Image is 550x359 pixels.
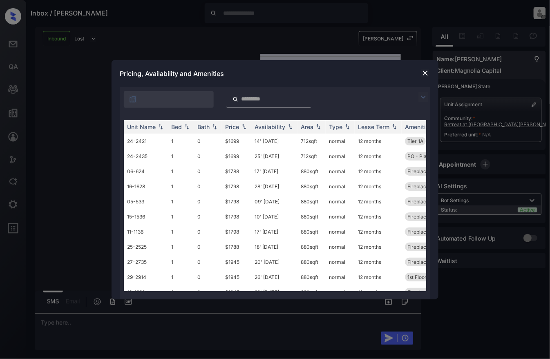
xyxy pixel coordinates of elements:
img: sorting [314,124,322,129]
img: icon-zuma [233,96,239,103]
td: 29' [DATE] [251,285,297,300]
div: Bed [171,123,182,130]
span: Fireplace [407,259,429,265]
td: 12 months [355,285,402,300]
td: 05-533 [124,194,168,209]
img: close [421,69,429,77]
td: 712 sqft [297,149,326,164]
td: 20' [DATE] [251,254,297,270]
td: 27-2735 [124,254,168,270]
td: 1 [168,209,194,224]
td: 880 sqft [297,239,326,254]
td: 25' [DATE] [251,149,297,164]
img: sorting [240,124,248,129]
img: sorting [343,124,351,129]
td: 1 [168,224,194,239]
div: Availability [255,123,285,130]
td: 0 [194,149,222,164]
td: normal [326,194,355,209]
td: 17' [DATE] [251,164,297,179]
td: 1 [168,270,194,285]
td: 1 [168,254,194,270]
td: 18-1832 [124,285,168,300]
td: 0 [194,194,222,209]
td: 29-2914 [124,270,168,285]
td: 1 [168,239,194,254]
td: 0 [194,209,222,224]
td: 1 [168,134,194,149]
span: Fireplace [407,168,429,174]
td: 09' [DATE] [251,194,297,209]
span: Fireplace [407,183,429,190]
td: 880 sqft [297,194,326,209]
img: sorting [390,124,398,129]
img: icon-zuma [418,92,428,102]
img: sorting [286,124,294,129]
td: normal [326,164,355,179]
img: sorting [210,124,219,129]
td: 28' [DATE] [251,179,297,194]
img: sorting [183,124,191,129]
td: 880 sqft [297,209,326,224]
td: 1 [168,179,194,194]
td: 16-1628 [124,179,168,194]
td: 12 months [355,209,402,224]
td: 880 sqft [297,164,326,179]
td: 25-2525 [124,239,168,254]
td: 0 [194,239,222,254]
td: 17' [DATE] [251,224,297,239]
td: 0 [194,179,222,194]
div: Type [329,123,342,130]
span: Fireplace [407,244,429,250]
td: $1945 [222,270,251,285]
td: $1699 [222,134,251,149]
td: normal [326,285,355,300]
img: sorting [157,124,165,129]
img: icon-zuma [129,95,137,103]
td: $1945 [222,254,251,270]
td: 11-1136 [124,224,168,239]
td: $1798 [222,224,251,239]
td: 10' [DATE] [251,209,297,224]
td: 712 sqft [297,134,326,149]
td: 12 months [355,164,402,179]
td: 1 [168,149,194,164]
div: Area [301,123,313,130]
td: 12 months [355,239,402,254]
td: 880 sqft [297,224,326,239]
div: Price [225,123,239,130]
td: 1 [168,194,194,209]
span: Fireplace [407,289,429,295]
span: Tier 1A [407,138,423,144]
td: 26' [DATE] [251,270,297,285]
span: 1st Floor [407,274,427,280]
td: $1788 [222,164,251,179]
td: normal [326,209,355,224]
td: 14' [DATE] [251,134,297,149]
td: 24-2435 [124,149,168,164]
span: Fireplace [407,214,429,220]
td: 12 months [355,179,402,194]
td: normal [326,224,355,239]
td: 12 months [355,254,402,270]
td: $1798 [222,194,251,209]
td: normal [326,254,355,270]
td: $1798 [222,209,251,224]
td: 0 [194,164,222,179]
td: $1699 [222,149,251,164]
div: Amenities [405,123,432,130]
td: normal [326,270,355,285]
td: 880 sqft [297,179,326,194]
td: 12 months [355,224,402,239]
div: Unit Name [127,123,156,130]
td: normal [326,149,355,164]
div: Bath [197,123,210,130]
span: PO - Plank (All... [407,153,445,159]
td: $1798 [222,179,251,194]
td: normal [326,239,355,254]
td: 12 months [355,194,402,209]
td: 06-624 [124,164,168,179]
td: 24-2421 [124,134,168,149]
td: 12 months [355,149,402,164]
td: 15-1536 [124,209,168,224]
